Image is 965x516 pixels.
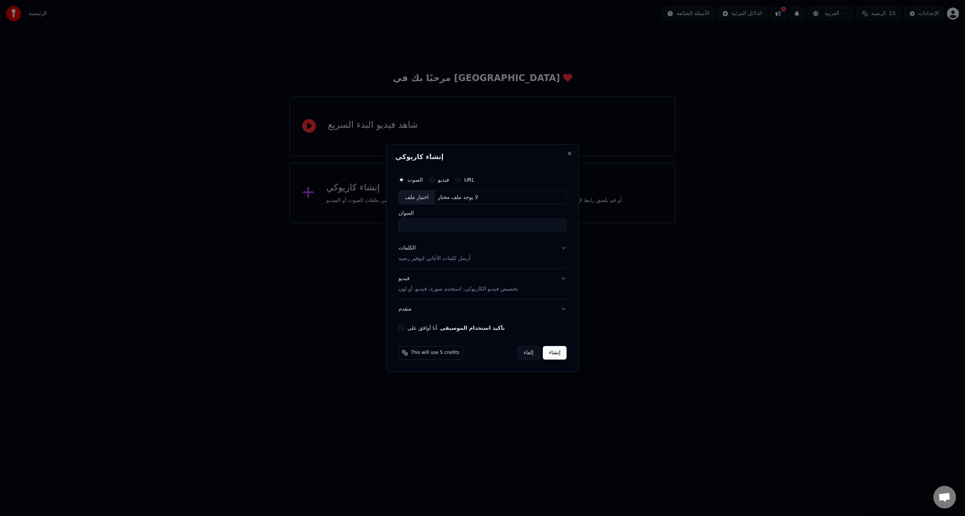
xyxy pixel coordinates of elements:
span: This will use 5 credits [411,350,460,356]
button: فيديوتخصيص فيديو الكاريوكي: استخدم صورة، فيديو، أو لون [398,269,567,299]
button: متقدم [398,299,567,319]
div: لا يوجد ملف مختار [435,194,481,201]
label: URL [464,177,475,182]
div: الكلمات [398,245,416,252]
button: أنا أوافق على [440,325,505,331]
p: تخصيص فيديو الكاريوكي: استخدم صورة، فيديو، أو لون [398,285,518,293]
h2: إنشاء كاريوكي [395,153,570,160]
div: فيديو [398,275,518,293]
label: العنوان [398,211,567,216]
button: الكلماتأرسل كلمات الأغاني لتوفير رصيد [398,239,567,269]
p: أرسل كلمات الأغاني لتوفير رصيد [398,255,470,263]
label: فيديو [438,177,449,182]
div: اختيار ملف [399,191,435,204]
button: إنشاء [543,346,567,360]
label: أنا أوافق على [407,325,505,331]
label: الصوت [407,177,423,182]
button: إلغاء [517,346,540,360]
